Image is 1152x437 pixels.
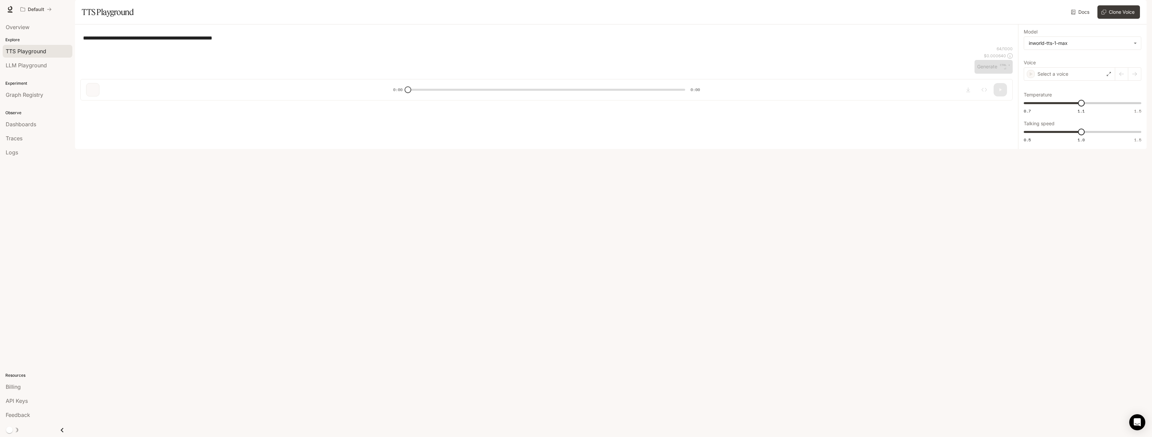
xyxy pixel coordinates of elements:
p: $ 0.000640 [984,53,1006,59]
a: Docs [1070,5,1092,19]
p: 64 / 1000 [997,46,1013,52]
span: 1.5 [1134,108,1141,114]
button: All workspaces [17,3,55,16]
h1: TTS Playground [82,5,134,19]
span: 1.0 [1078,137,1085,143]
p: Model [1024,29,1037,34]
span: 1.1 [1078,108,1085,114]
div: inworld-tts-1-max [1024,37,1141,50]
button: Clone Voice [1097,5,1140,19]
p: Default [28,7,44,12]
span: 0.7 [1024,108,1031,114]
span: 1.5 [1134,137,1141,143]
p: Talking speed [1024,121,1055,126]
div: inworld-tts-1-max [1029,40,1130,47]
p: Voice [1024,60,1036,65]
p: Select a voice [1037,71,1068,77]
p: Temperature [1024,92,1052,97]
span: 0.5 [1024,137,1031,143]
div: Open Intercom Messenger [1129,414,1145,430]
